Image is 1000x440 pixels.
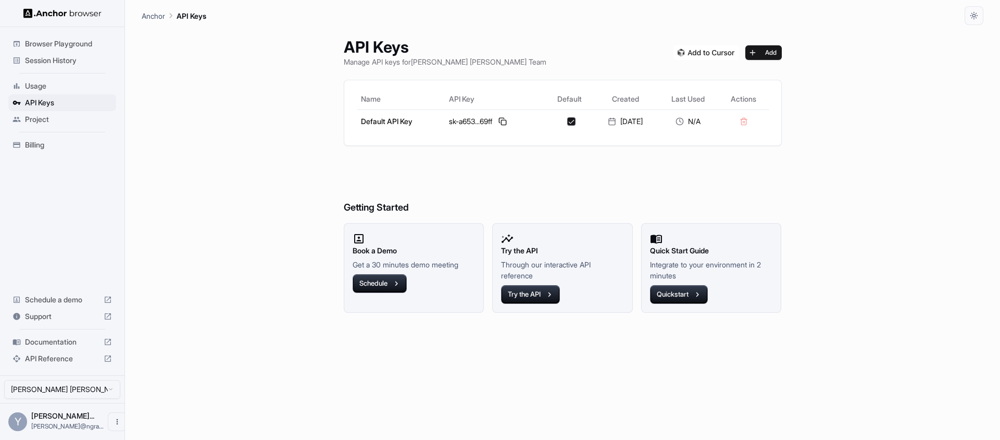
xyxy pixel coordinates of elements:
[673,45,739,60] img: Add anchorbrowser MCP server to Cursor
[650,285,708,304] button: Quickstart
[353,274,407,293] button: Schedule
[501,285,560,304] button: Try the API
[108,412,127,431] button: Open menu
[501,245,624,256] h2: Try the API
[25,140,112,150] span: Billing
[25,39,112,49] span: Browser Playground
[719,89,769,109] th: Actions
[501,259,624,281] p: Through our interactive API reference
[661,116,715,127] div: N/A
[650,259,773,281] p: Integrate to your environment in 2 minutes
[8,52,116,69] div: Session History
[8,412,27,431] div: Y
[8,334,116,350] div: Documentation
[545,89,594,109] th: Default
[25,295,99,305] span: Schedule a demo
[8,35,116,52] div: Browser Playground
[8,291,116,308] div: Schedule a demo
[598,116,653,127] div: [DATE]
[25,353,99,364] span: API Reference
[25,337,99,347] span: Documentation
[31,411,94,420] span: YASHWANTH KUMAR MYDAM
[353,259,476,270] p: Get a 30 minutes demo meeting
[657,89,719,109] th: Last Used
[23,8,102,18] img: Anchor Logo
[745,45,782,60] button: Add
[650,245,773,256] h2: Quick Start Guide
[8,111,116,128] div: Project
[353,245,476,256] h2: Book a Demo
[445,89,545,109] th: API Key
[25,97,112,108] span: API Keys
[142,10,165,21] p: Anchor
[8,137,116,153] div: Billing
[357,109,445,133] td: Default API Key
[344,158,782,215] h6: Getting Started
[25,81,112,91] span: Usage
[142,10,206,21] nav: breadcrumb
[25,311,99,322] span: Support
[344,38,546,56] h1: API Keys
[177,10,206,21] p: API Keys
[25,114,112,125] span: Project
[8,350,116,367] div: API Reference
[8,308,116,325] div: Support
[8,94,116,111] div: API Keys
[449,115,541,128] div: sk-a653...69ff
[8,78,116,94] div: Usage
[594,89,657,109] th: Created
[31,422,104,430] span: yashwanth@ngram.com
[344,56,546,67] p: Manage API keys for [PERSON_NAME] [PERSON_NAME] Team
[25,55,112,66] span: Session History
[496,115,509,128] button: Copy API key
[357,89,445,109] th: Name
